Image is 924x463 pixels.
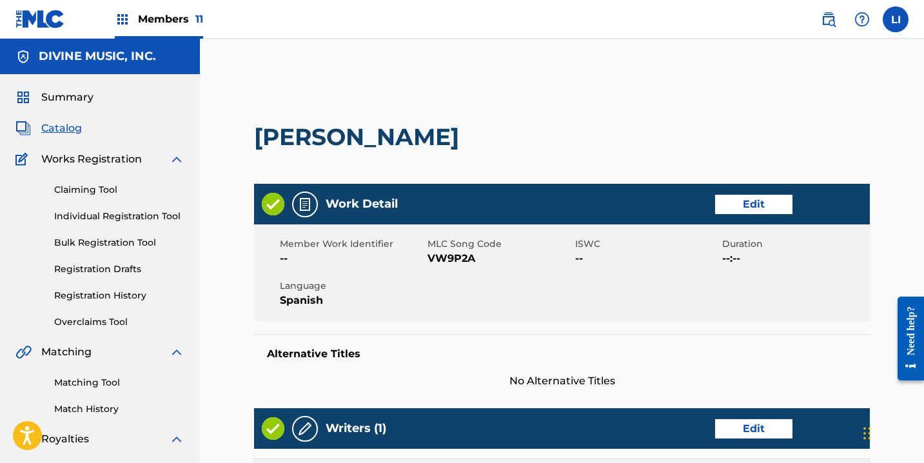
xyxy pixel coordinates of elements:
[326,421,386,436] h5: Writers (1)
[54,402,184,416] a: Match History
[15,90,31,105] img: Summary
[262,417,284,440] img: Valid
[41,431,89,447] span: Royalties
[41,90,93,105] span: Summary
[54,376,184,389] a: Matching Tool
[854,12,870,27] img: help
[428,251,572,266] span: VW9P2A
[39,49,156,64] h5: DIVINE MUSIC, INC.
[15,121,82,136] a: CatalogCatalog
[169,431,184,447] img: expand
[54,262,184,276] a: Registration Drafts
[195,13,203,25] span: 11
[15,152,32,167] img: Works Registration
[169,344,184,360] img: expand
[15,121,31,136] img: Catalog
[54,315,184,329] a: Overclaims Tool
[280,237,424,251] span: Member Work Identifier
[883,6,909,32] div: User Menu
[254,373,870,389] span: No Alternative Titles
[428,237,572,251] span: MLC Song Code
[54,183,184,197] a: Claiming Tool
[115,12,130,27] img: Top Rightsholders
[54,210,184,223] a: Individual Registration Tool
[297,421,313,437] img: Writers
[41,152,142,167] span: Works Registration
[280,293,424,308] span: Spanish
[860,401,924,463] iframe: Chat Widget
[280,279,424,293] span: Language
[715,419,792,438] a: Edit
[863,414,871,453] div: Drag
[15,90,93,105] a: SummarySummary
[280,251,424,266] span: --
[297,197,313,212] img: Work Detail
[715,195,792,214] a: Edit
[41,121,82,136] span: Catalog
[849,6,875,32] div: Help
[138,12,203,26] span: Members
[888,287,924,391] iframe: Resource Center
[816,6,841,32] a: Public Search
[54,289,184,302] a: Registration History
[267,348,857,360] h5: Alternative Titles
[262,193,284,215] img: Valid
[575,251,720,266] span: --
[575,237,720,251] span: ISWC
[41,344,92,360] span: Matching
[254,123,466,152] h2: [PERSON_NAME]
[54,236,184,250] a: Bulk Registration Tool
[326,197,398,212] h5: Work Detail
[821,12,836,27] img: search
[15,344,32,360] img: Matching
[722,251,867,266] span: --:--
[169,152,184,167] img: expand
[722,237,867,251] span: Duration
[15,10,65,28] img: MLC Logo
[15,49,31,64] img: Accounts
